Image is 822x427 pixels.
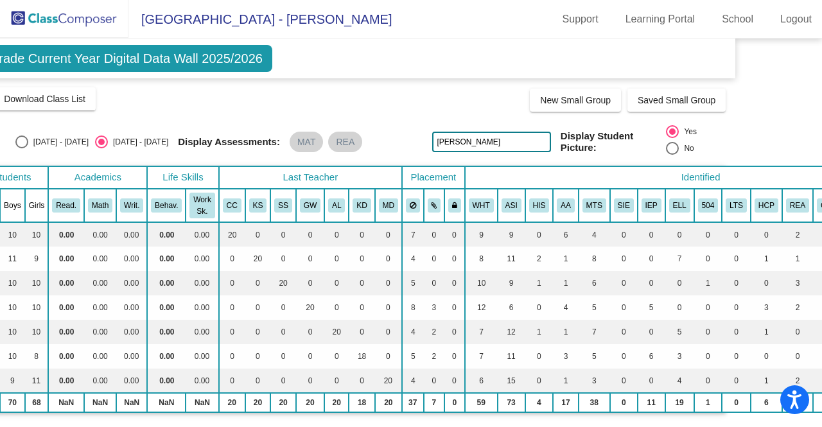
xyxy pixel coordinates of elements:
td: 0 [324,369,349,393]
td: 0 [270,222,296,247]
td: 5 [402,344,424,369]
td: NaN [84,393,116,412]
button: AL [328,198,345,213]
td: 0 [245,320,271,344]
td: 0 [219,320,245,344]
td: 9 [498,271,525,295]
td: 0.00 [48,222,84,247]
td: 0 [638,271,665,295]
td: 0 [782,344,813,369]
td: 7 [465,320,498,344]
td: 12 [498,320,525,344]
td: 6 [751,393,782,412]
td: 4 [665,369,694,393]
td: 0 [694,247,722,271]
button: KD [353,198,371,213]
td: 0 [219,369,245,393]
td: 11 [25,369,49,393]
td: 0 [694,369,722,393]
td: 0 [638,222,665,247]
td: 0.00 [84,222,116,247]
th: Reading Resource [782,189,813,222]
td: 0 [525,295,554,320]
td: 0 [375,271,402,295]
td: 0.00 [186,247,218,271]
button: GW [300,198,320,213]
td: 20 [296,295,324,320]
td: 0 [722,271,751,295]
td: 2 [525,247,554,271]
td: 0 [444,344,465,369]
td: 0 [270,369,296,393]
mat-radio-group: Select an option [15,135,168,148]
th: Sandy Sullivan [270,189,296,222]
td: 0 [375,295,402,320]
mat-radio-group: Select an option [666,125,726,159]
th: African American [553,189,579,222]
th: Individualized Education Plan [638,189,665,222]
span: Saved Small Group [638,95,715,105]
td: 0 [375,222,402,247]
th: Life Skills [147,166,218,189]
th: Geri Weidner [296,189,324,222]
td: 68 [25,393,49,412]
td: 0.00 [186,222,218,247]
button: Read. [52,198,80,213]
button: Behav. [151,198,182,213]
td: 0 [444,393,465,412]
th: Kristen Dallo [349,189,374,222]
td: 0 [751,222,782,247]
td: 0 [610,344,638,369]
td: 1 [553,271,579,295]
td: 0 [270,344,296,369]
td: 10 [465,271,498,295]
td: 0.00 [147,247,186,271]
td: 0 [665,222,694,247]
td: 20 [219,393,245,412]
td: 12 [465,295,498,320]
td: 0 [296,222,324,247]
td: 4 [402,320,424,344]
td: 0.00 [84,369,116,393]
div: Yes [679,126,697,137]
td: 0 [245,344,271,369]
td: 11 [498,247,525,271]
td: NaN [147,393,186,412]
a: Support [552,9,609,30]
td: 2 [782,222,813,247]
td: 1 [751,320,782,344]
td: 0.00 [186,369,218,393]
td: 0 [324,344,349,369]
td: NaN [186,393,218,412]
th: Michelle Davis [375,189,402,222]
td: 0.00 [186,320,218,344]
td: 0.00 [147,344,186,369]
td: 0 [444,295,465,320]
td: 7 [424,393,445,412]
td: 1 [525,320,554,344]
td: 0 [525,344,554,369]
button: MD [379,198,398,213]
td: 0 [424,271,445,295]
button: ASI [502,198,521,213]
td: 0.00 [84,271,116,295]
td: 0 [722,247,751,271]
span: New Small Group [540,95,611,105]
td: 6 [638,344,665,369]
td: 59 [465,393,498,412]
td: 0 [665,271,694,295]
td: 0 [349,222,374,247]
td: 0 [349,247,374,271]
td: 20 [270,393,296,412]
td: 20 [324,320,349,344]
td: 0 [444,369,465,393]
td: 0 [270,247,296,271]
td: 0.00 [116,369,147,393]
td: 0 [610,320,638,344]
td: 0.00 [147,369,186,393]
td: 0 [324,222,349,247]
td: 5 [638,295,665,320]
td: 0 [444,222,465,247]
td: 0 [638,247,665,271]
td: 9 [498,222,525,247]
